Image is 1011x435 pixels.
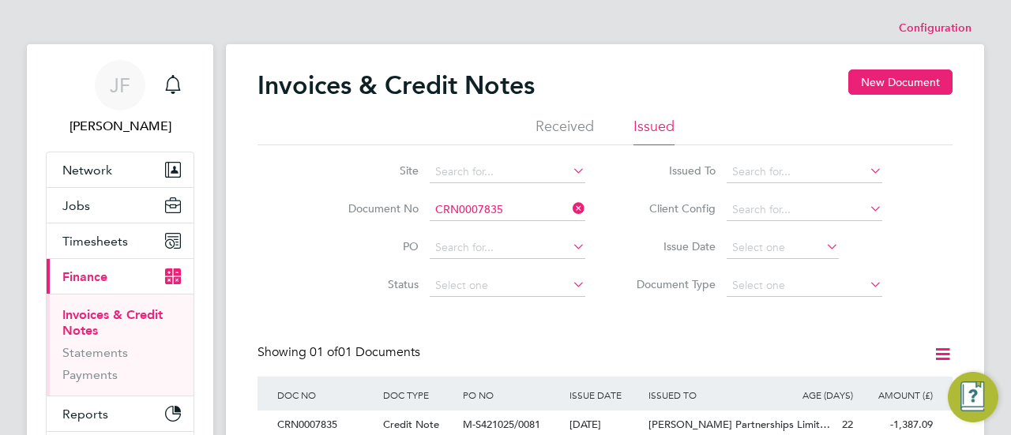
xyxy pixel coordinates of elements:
span: [PERSON_NAME] Partnerships Limit… [648,418,830,431]
label: Site [328,163,419,178]
li: Issued [633,117,675,145]
div: Finance [47,294,194,396]
a: Statements [62,345,128,360]
div: DOC NO [273,377,379,413]
label: Status [328,277,419,291]
input: Select one [430,275,585,297]
input: Search for... [727,161,882,183]
button: Network [47,152,194,187]
li: Received [536,117,594,145]
span: Timesheets [62,234,128,249]
div: DOC TYPE [379,377,459,413]
span: M-S421025/0081 [463,418,540,431]
span: Credit Note [383,418,439,431]
button: Reports [47,396,194,431]
span: Jobs [62,198,90,213]
input: Search for... [430,161,585,183]
input: Select one [727,237,839,259]
span: JF [110,75,130,96]
label: Issue Date [625,239,716,253]
a: JF[PERSON_NAME] [46,60,194,136]
div: ISSUE DATE [566,377,645,413]
button: Timesheets [47,223,194,258]
button: Jobs [47,188,194,223]
button: Finance [47,259,194,294]
label: Document No [328,201,419,216]
input: Search for... [727,199,882,221]
input: Search for... [430,199,585,221]
span: 01 of [310,344,338,360]
li: Configuration [899,13,972,44]
div: AMOUNT (£) [857,377,937,413]
span: Finance [62,269,107,284]
span: 22 [842,418,853,431]
input: Select one [727,275,882,297]
div: Showing [257,344,423,361]
a: Invoices & Credit Notes [62,307,163,338]
button: New Document [848,69,953,95]
label: Document Type [625,277,716,291]
div: AGE (DAYS) [777,377,857,413]
span: 01 Documents [310,344,420,360]
div: PO NO [459,377,565,413]
label: PO [328,239,419,253]
span: Network [62,163,112,178]
span: Reports [62,407,108,422]
span: Jo Flockhart [46,117,194,136]
label: Client Config [625,201,716,216]
div: ISSUED TO [645,377,777,413]
h2: Invoices & Credit Notes [257,69,535,101]
a: Payments [62,367,118,382]
label: Issued To [625,163,716,178]
button: Engage Resource Center [948,372,998,422]
input: Search for... [430,237,585,259]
